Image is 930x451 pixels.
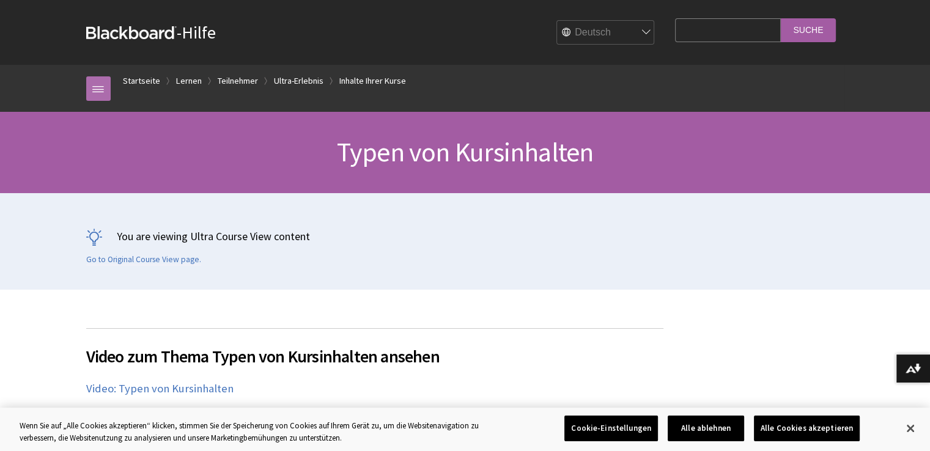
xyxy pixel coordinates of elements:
button: Cookie-Einstellungen [564,416,658,441]
a: Blackboard-Hilfe [86,21,216,43]
div: Wenn Sie auf „Alle Cookies akzeptieren“ klicken, stimmen Sie der Speicherung von Cookies auf Ihre... [20,420,512,444]
a: Lernen [176,73,202,89]
a: Teilnehmer [218,73,258,89]
button: Schließen [897,415,924,442]
a: Startseite [123,73,160,89]
input: Suche [781,18,836,42]
a: Ultra-Erlebnis [274,73,323,89]
h2: Video zum Thema Typen von Kursinhalten ansehen [86,328,663,369]
button: Alle ablehnen [668,416,744,441]
select: Site Language Selector [557,21,655,45]
span: Typen von Kursinhalten [337,135,593,169]
strong: Blackboard [86,26,177,39]
p: You are viewing Ultra Course View content [86,229,844,244]
button: Alle Cookies akzeptieren [754,416,860,441]
a: Inhalte Ihrer Kurse [339,73,406,89]
a: Go to Original Course View page. [86,254,201,265]
a: Video: Typen von Kursinhalten [86,381,234,396]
